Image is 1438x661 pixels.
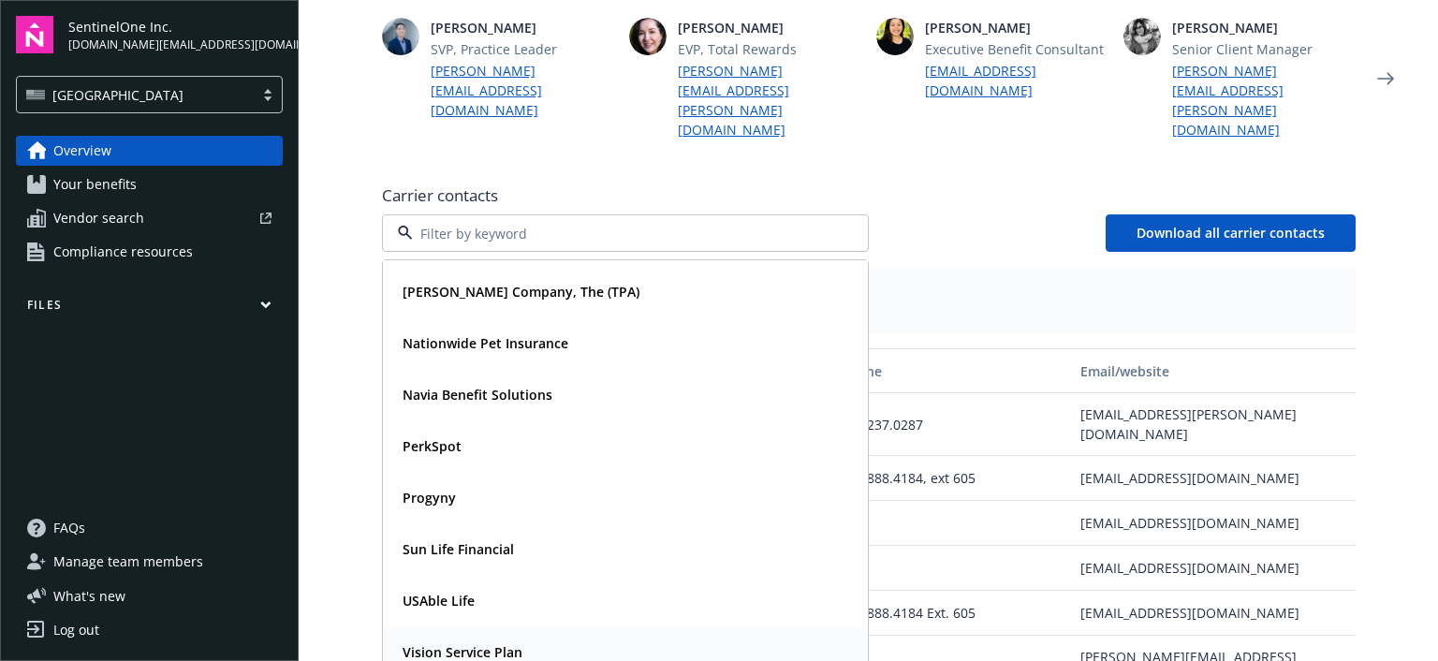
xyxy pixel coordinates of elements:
strong: Sun Life Financial [403,540,514,558]
div: [EMAIL_ADDRESS][DOMAIN_NAME] [1073,591,1355,636]
input: Filter by keyword [413,224,830,243]
a: Overview [16,136,283,166]
button: Files [16,297,283,320]
span: SentinelOne Inc. [68,17,283,37]
img: photo [876,18,914,55]
span: [GEOGRAPHIC_DATA] [26,85,244,105]
a: Your benefits [16,169,283,199]
span: [GEOGRAPHIC_DATA] [52,85,183,105]
button: Email/website [1073,348,1355,393]
span: Vendor search [53,203,144,233]
span: [PERSON_NAME] [925,18,1108,37]
a: Next [1371,64,1401,94]
strong: USAble Life [403,592,475,610]
div: [EMAIL_ADDRESS][DOMAIN_NAME] [1073,546,1355,591]
span: Download all carrier contacts [1137,224,1325,242]
span: SVP, Practice Leader [431,39,614,59]
span: Executive Benefit Consultant [925,39,1108,59]
span: Carrier contacts [382,184,1356,207]
strong: Navia Benefit Solutions [403,386,552,404]
a: [PERSON_NAME][EMAIL_ADDRESS][DOMAIN_NAME] [431,61,614,120]
a: [PERSON_NAME][EMAIL_ADDRESS][PERSON_NAME][DOMAIN_NAME] [678,61,861,140]
a: Vendor search [16,203,283,233]
div: Email/website [1080,361,1347,381]
button: What's new [16,586,155,606]
span: Your benefits [53,169,137,199]
a: [PERSON_NAME][EMAIL_ADDRESS][PERSON_NAME][DOMAIN_NAME] [1172,61,1356,140]
strong: Nationwide Pet Insurance [403,334,568,352]
strong: [PERSON_NAME] Company, The (TPA) [403,283,639,301]
span: Manage team members [53,547,203,577]
span: Senior Client Manager [1172,39,1356,59]
span: [PERSON_NAME] [431,18,614,37]
img: photo [629,18,667,55]
div: [EMAIL_ADDRESS][PERSON_NAME][DOMAIN_NAME] [1073,393,1355,456]
img: photo [1123,18,1161,55]
div: 800.888.4184 Ext. 605 [833,591,1073,636]
span: Overview [53,136,111,166]
button: Download all carrier contacts [1106,214,1356,252]
span: [PERSON_NAME] [678,18,861,37]
span: Plan types [397,282,1341,299]
div: 515.237.0287 [833,393,1073,456]
span: Compliance resources [53,237,193,267]
span: EVP, Total Rewards [678,39,861,59]
button: Phone [833,348,1073,393]
a: Manage team members [16,547,283,577]
div: Log out [53,615,99,645]
img: photo [382,18,419,55]
button: SentinelOne Inc.[DOMAIN_NAME][EMAIL_ADDRESS][DOMAIN_NAME] [68,16,283,53]
div: [EMAIL_ADDRESS][DOMAIN_NAME] [1073,501,1355,546]
span: What ' s new [53,586,125,606]
strong: Progyny [403,489,456,507]
span: [PERSON_NAME] [1172,18,1356,37]
strong: PerkSpot [403,437,462,455]
a: [EMAIL_ADDRESS][DOMAIN_NAME] [925,61,1108,100]
span: [DOMAIN_NAME][EMAIL_ADDRESS][DOMAIN_NAME] [68,37,283,53]
a: FAQs [16,513,283,543]
span: FAQs [53,513,85,543]
div: 800.888.4184, ext 605 [833,456,1073,501]
a: Compliance resources [16,237,283,267]
strong: Vision Service Plan [403,643,522,661]
img: navigator-logo.svg [16,16,53,53]
div: Phone [841,361,1065,381]
div: [EMAIL_ADDRESS][DOMAIN_NAME] [1073,456,1355,501]
span: Legal Services - (18750) [397,299,1341,318]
